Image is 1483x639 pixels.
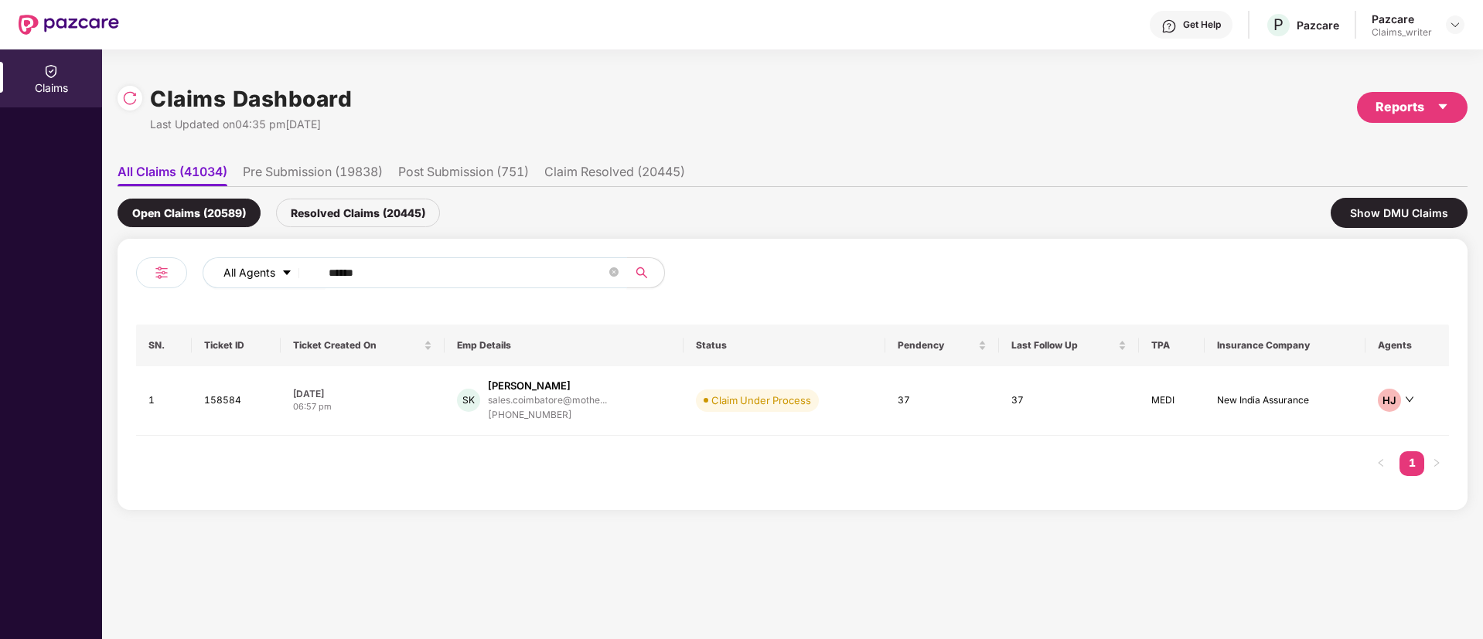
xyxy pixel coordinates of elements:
th: TPA [1139,325,1205,366]
li: Claim Resolved (20445) [544,164,685,186]
span: P [1273,15,1284,34]
span: All Agents [223,264,275,281]
span: right [1432,458,1441,467]
th: Agents [1365,325,1449,366]
a: 1 [1399,451,1424,474]
button: search [626,257,665,288]
th: Emp Details [445,325,684,366]
div: SK [457,389,480,412]
div: Pazcare [1297,18,1339,32]
th: Ticket ID [192,325,281,366]
div: sales.coimbatore@mothe... [488,395,607,405]
div: Show DMU Claims [1331,198,1468,228]
td: MEDI [1139,366,1205,436]
li: Post Submission (751) [398,164,529,186]
th: Pendency [885,325,998,366]
span: Ticket Created On [293,339,421,352]
th: Last Follow Up [999,325,1140,366]
td: 37 [885,366,998,436]
button: All Agentscaret-down [203,257,326,288]
img: svg+xml;base64,PHN2ZyBpZD0iSGVscC0zMngzMiIgeG1sbnM9Imh0dHA6Ly93d3cudzMub3JnLzIwMDAvc3ZnIiB3aWR0aD... [1161,19,1177,34]
button: right [1424,451,1449,476]
img: svg+xml;base64,PHN2ZyBpZD0iRHJvcGRvd24tMzJ4MzIiIHhtbG5zPSJodHRwOi8vd3d3LnczLm9yZy8yMDAwL3N2ZyIgd2... [1449,19,1461,31]
div: [PERSON_NAME] [488,379,571,393]
img: svg+xml;base64,PHN2ZyB4bWxucz0iaHR0cDovL3d3dy53My5vcmcvMjAwMC9zdmciIHdpZHRoPSIyNCIgaGVpZ2h0PSIyNC... [152,263,171,282]
span: down [1405,395,1414,404]
td: 37 [999,366,1140,436]
th: Insurance Company [1205,325,1365,366]
li: Next Page [1424,451,1449,476]
div: Resolved Claims (20445) [276,199,440,227]
span: caret-down [281,267,292,280]
div: Claims_writer [1372,26,1432,39]
span: close-circle [609,267,619,277]
span: close-circle [609,266,619,280]
td: 1 [136,366,192,436]
h1: Claims Dashboard [150,82,352,116]
div: 06:57 pm [293,400,432,413]
div: Reports [1376,97,1449,117]
img: svg+xml;base64,PHN2ZyBpZD0iUmVsb2FkLTMyeDMyIiB4bWxucz0iaHR0cDovL3d3dy53My5vcmcvMjAwMC9zdmciIHdpZH... [122,90,138,106]
div: Get Help [1183,19,1221,31]
th: Ticket Created On [281,325,445,366]
img: New Pazcare Logo [19,15,119,35]
li: All Claims (41034) [118,164,227,186]
span: search [626,267,656,279]
div: HJ [1378,389,1401,412]
li: 1 [1399,451,1424,476]
td: 158584 [192,366,281,436]
span: caret-down [1437,100,1449,113]
li: Pre Submission (19838) [243,164,383,186]
div: Pazcare [1372,12,1432,26]
th: Status [684,325,885,366]
th: SN. [136,325,192,366]
li: Previous Page [1369,451,1393,476]
button: left [1369,451,1393,476]
div: [DATE] [293,387,432,400]
div: Open Claims (20589) [118,199,261,227]
div: Claim Under Process [711,393,811,408]
div: Last Updated on 04:35 pm[DATE] [150,116,352,133]
span: Pendency [898,339,974,352]
span: left [1376,458,1386,467]
span: Last Follow Up [1011,339,1116,352]
div: [PHONE_NUMBER] [488,408,607,423]
img: svg+xml;base64,PHN2ZyBpZD0iQ2xhaW0iIHhtbG5zPSJodHRwOi8vd3d3LnczLm9yZy8yMDAwL3N2ZyIgd2lkdGg9IjIwIi... [43,63,59,79]
td: New India Assurance [1205,366,1365,436]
